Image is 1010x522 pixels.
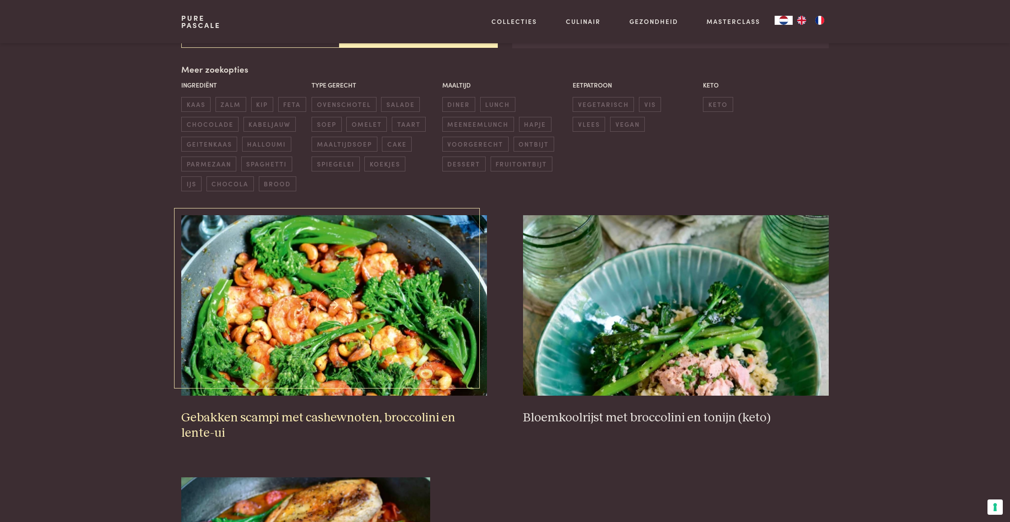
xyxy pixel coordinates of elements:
a: Bloemkoolrijst met broccolini en tonijn (keto) Bloemkoolrijst met broccolini en tonijn (keto) [523,215,829,425]
span: vlees [573,117,605,132]
a: Culinair [566,17,601,26]
span: chocolade [181,117,239,132]
p: Maaltijd [442,80,568,90]
a: FR [811,16,829,25]
span: vegetarisch [573,97,634,112]
a: NL [775,16,793,25]
img: Gebakken scampi met cashewnoten, broccolini en lente-ui [181,215,487,396]
span: voorgerecht [442,137,509,152]
span: diner [442,97,475,112]
span: lunch [480,97,515,112]
span: spaghetti [241,157,292,171]
span: ijs [181,176,202,191]
img: Bloemkoolrijst met broccolini en tonijn (keto) [523,215,829,396]
span: soep [312,117,341,132]
div: Language [775,16,793,25]
span: salade [381,97,420,112]
p: Type gerecht [312,80,437,90]
span: taart [392,117,426,132]
span: parmezaan [181,157,236,171]
span: fruitontbijt [491,157,552,171]
p: Eetpatroon [573,80,698,90]
span: geitenkaas [181,137,237,152]
aside: Language selected: Nederlands [775,16,829,25]
h3: Gebakken scampi met cashewnoten, broccolini en lente-ui [181,410,487,441]
span: feta [278,97,306,112]
a: PurePascale [181,14,220,29]
span: brood [259,176,296,191]
button: Uw voorkeuren voor toestemming voor trackingtechnologieën [987,499,1003,515]
span: koekjes [364,157,405,171]
a: Masterclass [707,17,760,26]
span: omelet [346,117,387,132]
a: Gebakken scampi met cashewnoten, broccolini en lente-ui Gebakken scampi met cashewnoten, broccoli... [181,215,487,441]
span: spiegelei [312,157,359,171]
span: vegan [610,117,645,132]
h3: Bloemkoolrijst met broccolini en tonijn (keto) [523,410,829,426]
p: Ingrediënt [181,80,307,90]
span: kabeljauw [243,117,296,132]
span: cake [382,137,412,152]
a: Gezondheid [629,17,678,26]
p: Keto [703,80,829,90]
span: ovenschotel [312,97,376,112]
span: dessert [442,157,486,171]
span: kip [251,97,273,112]
span: maaltijdsoep [312,137,377,152]
span: hapje [519,117,551,132]
span: ontbijt [514,137,554,152]
span: meeneemlunch [442,117,514,132]
span: chocola [207,176,254,191]
a: EN [793,16,811,25]
span: keto [703,97,733,112]
span: kaas [181,97,211,112]
span: vis [639,97,661,112]
ul: Language list [793,16,829,25]
span: zalm [216,97,246,112]
a: Collecties [491,17,537,26]
span: halloumi [242,137,291,152]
